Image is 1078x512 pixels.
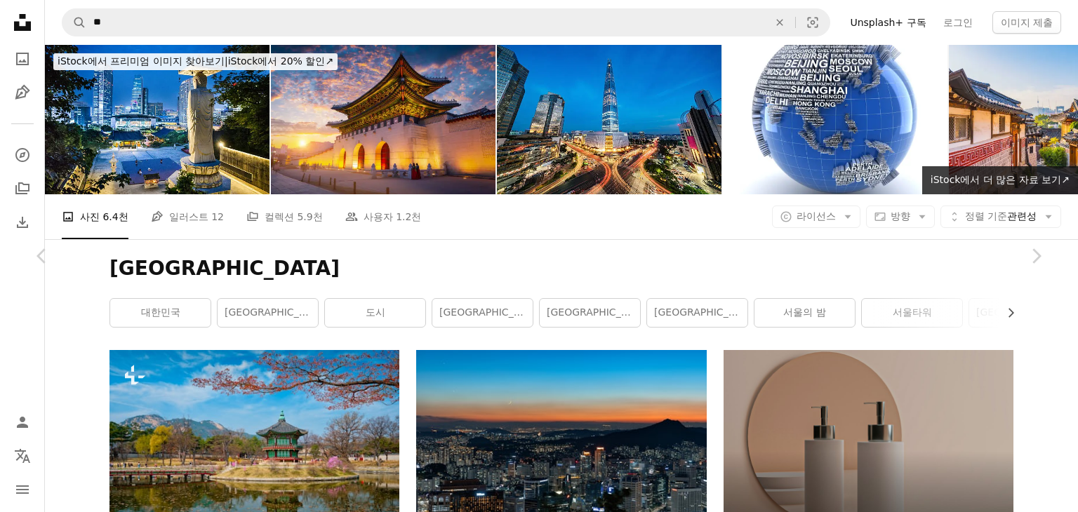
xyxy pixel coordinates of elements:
span: 12 [211,209,224,224]
a: 컬렉션 5.9천 [246,194,323,239]
a: 사진 [8,45,36,73]
form: 사이트 전체에서 이미지 찾기 [62,8,830,36]
button: 이미지 제출 [992,11,1061,34]
a: 서울의 밤 [754,299,855,327]
span: 5.9천 [297,209,322,224]
a: 사용자 1.2천 [345,194,422,239]
a: Unsplash+ 구독 [841,11,934,34]
img: 경복궁은 석양이 아름답고, 서울, 대한민국. [271,45,495,194]
a: 서울타워 [862,299,962,327]
a: [GEOGRAPHIC_DATA] [540,299,640,327]
span: 방향 [891,210,910,222]
a: 로그인 / 가입 [8,408,36,436]
button: 시각적 검색 [796,9,830,36]
button: 메뉴 [8,476,36,504]
span: 1.2천 [396,209,421,224]
a: [GEOGRAPHIC_DATA] [647,299,747,327]
a: 탐색 [8,141,36,169]
a: 도시 [325,299,425,327]
a: 일러스트 12 [151,194,224,239]
span: iStock에서 프리미엄 이미지 찾아보기 | [58,55,228,67]
button: 라이선스 [772,206,860,228]
a: iStock에서 프리미엄 이미지 찾아보기|iStock에서 20% 할인↗ [45,45,346,79]
span: iStock에서 더 많은 자료 보기 ↗ [931,174,1070,185]
a: [GEOGRAPHIC_DATA] [GEOGRAPHIC_DATA] [969,299,1070,327]
a: [GEOGRAPHIC_DATA] [432,299,533,327]
a: 로그인 [935,11,981,34]
span: 라이선스 [797,210,836,222]
button: 삭제 [764,9,795,36]
img: 봉은사 및 한국시각 911 무역 센터 스카이라인 [45,45,269,194]
button: 방향 [866,206,935,228]
button: 정렬 기준관련성 [940,206,1061,228]
img: 지구별 이름을 가진 세계 주요 도시 [723,45,947,194]
a: 일러스트 [8,79,36,107]
button: Unsplash 검색 [62,9,86,36]
img: [송파구] 롯데월드타워 나이트서울 [497,45,721,194]
span: 정렬 기준 [965,210,1007,222]
a: 야간시 건물의 면적 전경 [416,425,706,438]
a: 다음 [994,189,1078,323]
a: 컬렉션 [8,175,36,203]
a: 경복궁 향원정관, 서울, 한국 [109,440,399,453]
h1: [GEOGRAPHIC_DATA] [109,256,1013,281]
a: iStock에서 더 많은 자료 보기↗ [922,166,1078,194]
span: iStock에서 20% 할인 ↗ [58,55,333,67]
a: [GEOGRAPHIC_DATA] [218,299,318,327]
button: 언어 [8,442,36,470]
span: 관련성 [965,210,1037,224]
a: 대한민국 [110,299,211,327]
